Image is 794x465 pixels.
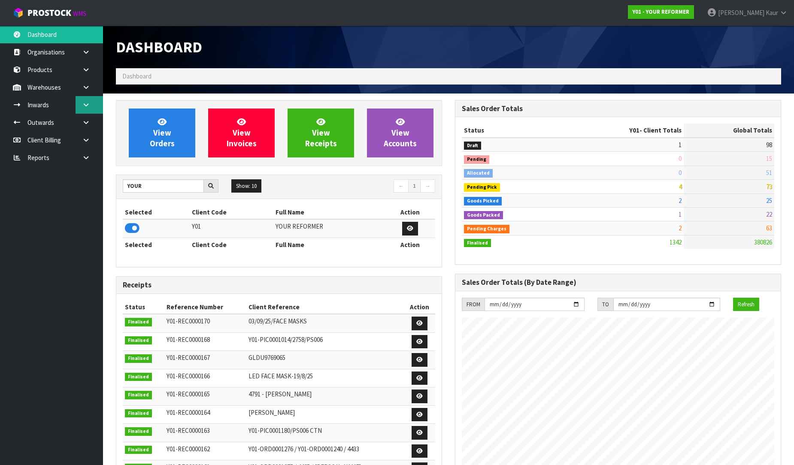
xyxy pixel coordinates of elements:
span: 03/09/25/FACE MASKS [249,317,307,325]
span: [PERSON_NAME] [249,408,295,417]
button: Refresh [733,298,759,311]
th: - Client Totals [565,124,684,137]
a: ← [394,179,409,193]
span: View Receipts [305,117,337,149]
span: Y01-REC0000165 [167,390,210,398]
th: Client Code [190,238,273,251]
th: Status [462,124,565,137]
a: → [420,179,435,193]
span: 0 [679,169,682,177]
span: View Invoices [227,117,257,149]
span: 15 [766,154,772,163]
span: Finalised [464,239,491,248]
span: Dashboard [116,37,202,57]
span: Y01-REC0000163 [167,426,210,435]
span: Finalised [125,427,152,436]
span: Y01-REC0000162 [167,445,210,453]
a: ViewInvoices [208,109,275,157]
div: FROM [462,298,485,311]
span: [PERSON_NAME] [718,9,764,17]
span: Finalised [125,409,152,418]
img: cube-alt.png [13,7,24,18]
span: View Orders [150,117,175,149]
h3: Sales Order Totals [462,105,774,113]
span: 22 [766,210,772,218]
td: Y01 [190,219,273,238]
span: 4 [679,182,682,190]
span: GLDU9769065 [249,353,285,362]
a: ViewReceipts [288,109,354,157]
th: Action [403,300,435,314]
div: TO [597,298,613,311]
span: 25 [766,196,772,205]
span: Y01-REC0000170 [167,317,210,325]
span: Finalised [125,446,152,454]
span: Y01-PIC0001180/PS006 CTN [249,426,322,435]
th: Full Name [273,238,385,251]
span: 98 [766,141,772,149]
span: Pending Pick [464,183,500,192]
span: Finalised [125,391,152,399]
span: View Accounts [384,117,417,149]
th: Global Totals [684,124,774,137]
span: Finalised [125,373,152,381]
span: Draft [464,142,481,150]
span: Y01-REC0000164 [167,408,210,417]
th: Client Code [190,205,273,219]
th: Selected [123,205,190,219]
span: ProStock [27,7,71,18]
th: Status [123,300,164,314]
span: Y01-REC0000166 [167,372,210,380]
span: 2 [679,196,682,205]
span: Y01-PIC0001014/2758/PS006 [249,335,323,344]
a: ViewOrders [129,109,195,157]
span: 1 [679,141,682,149]
a: ViewAccounts [367,109,433,157]
span: 4791 - [PERSON_NAME] [249,390,312,398]
th: Action [385,238,435,251]
span: 1342 [670,238,682,246]
th: Client Reference [246,300,403,314]
th: Full Name [273,205,385,219]
h3: Receipts [123,281,435,289]
span: Y01-REC0000167 [167,353,210,362]
span: 63 [766,224,772,232]
span: 0 [679,154,682,163]
th: Selected [123,238,190,251]
span: Finalised [125,354,152,363]
a: Y01 - YOUR REFORMER [628,5,694,19]
span: Dashboard [122,72,152,80]
input: Search clients [123,179,204,193]
span: LED FACE MASK-19/8/25 [249,372,313,380]
span: Finalised [125,318,152,326]
small: WMS [73,9,86,18]
span: Goods Packed [464,211,503,220]
span: 51 [766,169,772,177]
button: Show: 10 [231,179,261,193]
span: 1 [679,210,682,218]
span: 380826 [754,238,772,246]
nav: Page navigation [285,179,435,194]
span: 73 [766,182,772,190]
span: Pending [464,155,489,164]
span: Pending Charges [464,225,509,233]
span: Y01-ORD0001276 / Y01-ORD0001240 / 4433 [249,445,359,453]
span: Y01 [629,126,639,134]
th: Reference Number [164,300,246,314]
span: 2 [679,224,682,232]
h3: Sales Order Totals (By Date Range) [462,278,774,287]
span: Allocated [464,169,493,178]
span: Kaur [766,9,778,17]
span: Finalised [125,336,152,345]
th: Action [385,205,435,219]
a: 1 [408,179,421,193]
td: YOUR REFORMER [273,219,385,238]
span: Y01-REC0000168 [167,335,210,344]
strong: Y01 - YOUR REFORMER [633,8,689,15]
span: Goods Picked [464,197,502,205]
